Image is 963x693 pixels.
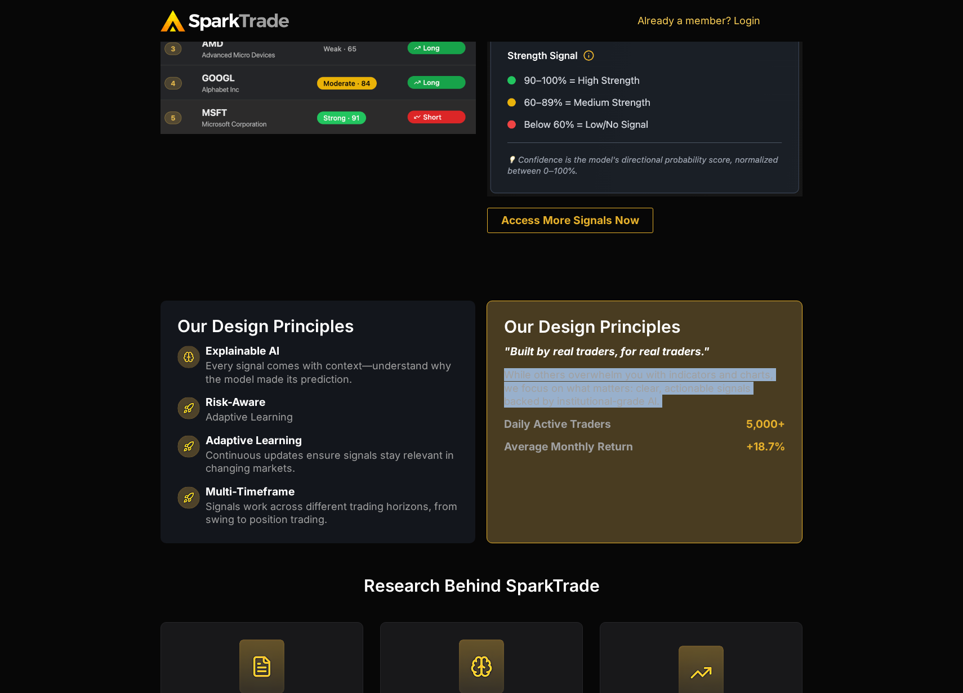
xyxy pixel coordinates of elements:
h2: Multi-Timeframe [206,486,459,497]
p: While others overwhelm you with indicators and charts, we focus on what matters: clear, actionabl... [504,368,785,408]
h2: Risk-Aware [206,397,459,408]
h2: +18.7% [746,441,785,452]
h2: "Built by real traders, for real traders." [504,346,785,357]
span: Access More Signals Now [501,215,639,226]
p: Adaptive Learning [206,410,459,423]
h3: Research Behind SparkTrade [160,577,802,594]
h2: Explainable Al [206,346,459,356]
h3: Our Design Principles [504,318,785,335]
a: Already a member? Login [637,15,760,26]
h2: 5,000+ [746,419,785,430]
p: Every signal comes with context—understand why the model made its prediction. [206,359,459,386]
h2: Daily Active Traders [504,419,611,430]
h3: Our Design Principles [177,318,458,334]
h2: Adaptive Learning [206,435,459,446]
p: Signals work across different trading horizons, from swing to position trading. [206,500,459,526]
p: Continuous updates ensure signals stay relevant in changing markets. [206,449,459,475]
a: Access More Signals Now [487,208,653,233]
h2: Average Monthly Return [504,441,633,452]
